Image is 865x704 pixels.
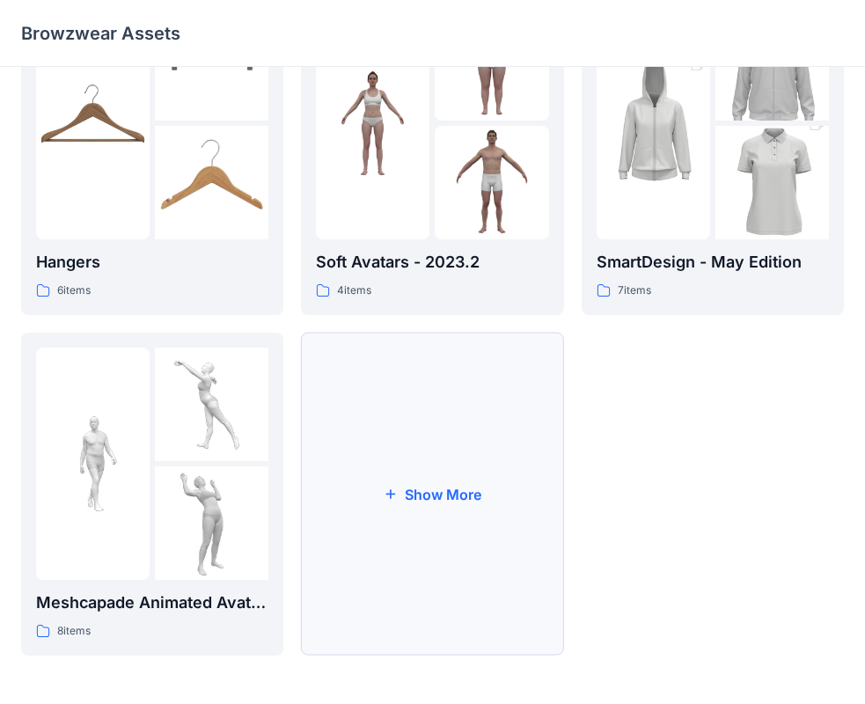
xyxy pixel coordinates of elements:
[316,250,548,275] p: Soft Avatars - 2023.2
[155,126,268,239] img: folder 3
[36,250,268,275] p: Hangers
[155,466,268,580] img: folder 3
[301,333,563,656] button: Show More
[618,282,651,300] p: 7 items
[36,407,150,520] img: folder 1
[57,622,91,641] p: 8 items
[36,66,150,180] img: folder 1
[715,98,829,268] img: folder 3
[597,38,710,209] img: folder 1
[316,66,429,180] img: folder 1
[435,126,548,239] img: folder 3
[36,590,268,615] p: Meshcapade Animated Avatars
[57,282,91,300] p: 6 items
[597,250,829,275] p: SmartDesign - May Edition
[21,333,283,656] a: folder 1folder 2folder 3Meshcapade Animated Avatars8items
[337,282,371,300] p: 4 items
[21,21,180,46] p: Browzwear Assets
[155,348,268,461] img: folder 2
